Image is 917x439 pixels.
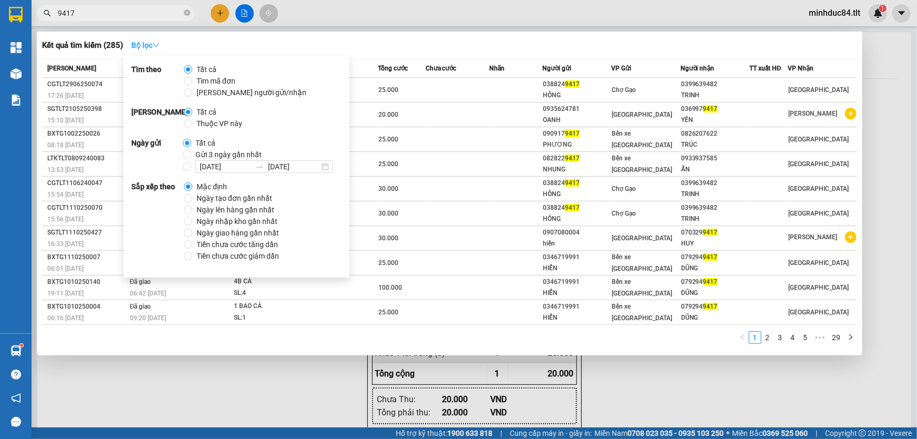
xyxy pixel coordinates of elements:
span: to [255,162,264,171]
div: HIỂN [543,288,611,299]
span: Đã giao [130,303,151,310]
span: 25.000 [378,86,398,94]
span: message [11,417,21,427]
span: 9417 [565,80,580,88]
span: 06:01 [DATE] [47,265,84,272]
div: 0346719991 [543,277,611,288]
div: HIỂN [543,263,611,274]
span: Tất cả [192,106,221,118]
span: Bến xe [GEOGRAPHIC_DATA] [612,155,672,173]
div: HUY [681,238,749,249]
span: 15:54 [DATE] [47,191,84,198]
div: 0933937585 [681,153,749,164]
button: right [844,331,857,344]
div: TRÚC [681,139,749,150]
span: 9417 [703,278,718,285]
span: [GEOGRAPHIC_DATA] [788,136,849,143]
span: [GEOGRAPHIC_DATA] [612,111,672,118]
div: DŨNG [681,312,749,323]
img: logo-vxr [9,7,23,23]
span: 9417 [703,229,718,236]
span: 9417 [703,105,718,113]
div: 0346719991 [543,252,611,263]
div: SGTLT2105250398 [47,104,127,115]
span: [PERSON_NAME] người gửi/nhận [192,87,311,98]
a: 4 [787,332,799,343]
span: Chợ Gạo [612,185,636,192]
span: [PERSON_NAME] [47,65,96,72]
a: 1 [749,332,761,343]
div: YẾN [681,115,749,126]
span: Bến xe [GEOGRAPHIC_DATA] [612,278,672,297]
div: HỒNG [543,90,611,101]
span: down [152,42,160,49]
span: 9417 [703,303,718,310]
span: Bến xe [GEOGRAPHIC_DATA] [612,130,672,149]
span: Chợ Gạo [612,86,636,94]
span: Mặc định [192,181,231,192]
span: right [848,334,854,340]
span: 08:18 [DATE] [47,141,84,149]
span: Thuộc VP này [192,118,246,129]
div: SGTLT1110250427 [47,227,127,238]
div: DŨNG [681,263,749,274]
li: Next 5 Pages [812,331,829,344]
span: 17:26 [DATE] [47,92,84,99]
img: warehouse-icon [11,68,22,79]
span: 13:53 [DATE] [47,166,84,173]
span: 9417 [565,179,580,187]
input: Tìm tên, số ĐT hoặc mã đơn [58,7,182,19]
div: 079294 [681,252,749,263]
div: BXTG1010250140 [47,277,127,288]
div: DŨNG [681,288,749,299]
span: swap-right [255,162,264,171]
div: 0399639482 [681,79,749,90]
div: BXTG1110250007 [47,252,127,263]
div: [GEOGRAPHIC_DATA] [6,75,257,103]
div: BXTG1002250026 [47,128,127,139]
div: TRINH [681,189,749,200]
li: 1 [749,331,761,344]
div: SL: 4 [234,288,313,299]
span: VP Gửi [611,65,631,72]
span: 25.000 [378,309,398,316]
span: [GEOGRAPHIC_DATA] [788,86,849,94]
div: CGTLT2906250074 [47,79,127,90]
span: Tiền chưa cước giảm dần [192,250,283,262]
img: solution-icon [11,95,22,106]
span: notification [11,393,21,403]
a: 5 [800,332,811,343]
input: Ngày kết thúc [268,161,320,172]
li: 29 [829,331,844,344]
span: close-circle [184,8,190,18]
span: question-circle [11,370,21,380]
span: [GEOGRAPHIC_DATA] [788,284,849,291]
div: TRINH [681,213,749,224]
span: plus-circle [845,231,857,243]
span: Tất cả [192,64,221,75]
img: dashboard-icon [11,42,22,53]
span: [GEOGRAPHIC_DATA] [788,185,849,192]
span: [GEOGRAPHIC_DATA] [788,210,849,217]
div: hiền [543,238,611,249]
span: Đã giao [130,278,151,285]
div: 0907080004 [543,227,611,238]
span: 100.000 [378,284,402,291]
span: 30.000 [378,210,398,217]
span: Ngày tạo đơn gần nhất [192,192,276,204]
li: 3 [774,331,787,344]
div: 038824 [543,202,611,213]
span: Ngày nhập kho gần nhất [192,216,282,227]
h3: Kết quả tìm kiếm ( 285 ) [42,40,123,51]
span: 25.000 [378,259,398,267]
span: 9417 [565,155,580,162]
span: 15:10 [DATE] [47,117,84,124]
div: 079294 [681,301,749,312]
span: [GEOGRAPHIC_DATA] [788,259,849,267]
div: OANH [543,115,611,126]
span: Ngày lên hàng gần nhất [192,204,279,216]
span: 16:33 [DATE] [47,240,84,248]
span: VP Nhận [788,65,813,72]
input: Ngày bắt đầu [200,161,251,172]
span: Người gửi [542,65,571,72]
